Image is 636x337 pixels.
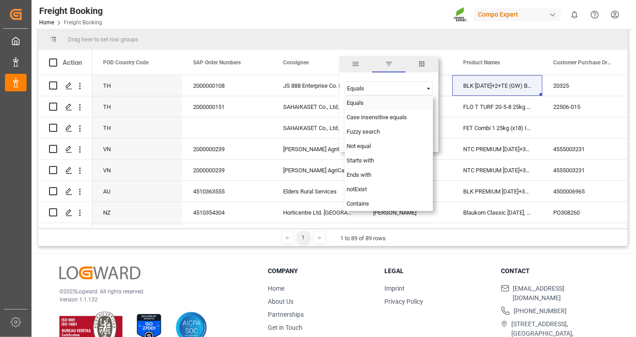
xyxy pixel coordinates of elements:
div: Compo Expert [474,8,561,21]
div: 22506-015 [542,96,632,117]
div: 2000000239 [182,160,272,180]
div: [PERSON_NAME] AgriCare Vietnam, Co., Ltd.,, [GEOGRAPHIC_DATA], [272,160,362,180]
div: [PERSON_NAME] [362,202,452,223]
h3: Legal [384,266,490,276]
div: Port Chalmers [362,223,452,244]
div: FET Combi 1 25kg (x18) INT [452,117,542,138]
a: About Us [268,298,293,305]
div: TH [92,96,182,117]
span: Product Names [463,59,500,66]
span: [PHONE_NUMBER] [514,306,567,316]
div: Press SPACE to select this row. [38,202,92,223]
p: Version 1.1.132 [59,296,245,304]
div: 1 [298,232,309,243]
a: Privacy Policy [384,298,423,305]
span: Ends with [347,171,371,178]
div: 4500006965 [542,181,632,202]
div: 4510354304 [182,202,272,223]
div: Horticentre Ltd. [GEOGRAPHIC_DATA] [272,202,362,223]
div: BLK PREMIUM [DATE]+3+TE 1200kg ISPM BB [452,181,542,202]
div: TH [92,75,182,96]
p: © 2025 Logward. All rights reserved. [59,288,245,296]
div: 4510362012 [182,223,272,244]
a: Partnerships [268,311,304,318]
div: [PERSON_NAME] AgriCare Vietnam, Co., Ltd.,, [GEOGRAPHIC_DATA], [272,139,362,159]
span: Starts with [347,157,374,164]
a: Imprint [384,285,405,292]
div: 4500006134 [542,223,632,244]
span: filter [372,56,405,72]
img: Logward Logo [59,266,140,279]
div: VN [92,139,182,159]
div: Press SPACE to select this row. [38,223,92,244]
span: Drag here to set row groups [68,36,138,43]
span: SAP Order Numbers [193,59,241,66]
div: 2000000239 [182,139,272,159]
div: NTC PREMIUM [DATE]+3+TE BULK [452,139,542,159]
div: Freight Booking [39,4,103,18]
span: Case insensitive equals [347,114,407,121]
div: VN [92,160,182,180]
div: TH [92,117,182,138]
button: Compo Expert [474,6,564,23]
div: Equals [347,85,423,92]
div: BFL 13-40-13 SP 25kg (x48) GEN [452,223,542,244]
a: Get in Touch [268,324,302,331]
span: columns [406,56,438,72]
div: Press SPACE to select this row. [38,96,92,117]
div: NZ [92,223,182,244]
div: SAHAIKASET Co., Ltd., [STREET_ADDRESS] [272,96,362,117]
button: show 0 new notifications [564,4,585,25]
span: Fuzzy search [347,128,380,135]
div: Horticentre Ltd [GEOGRAPHIC_DATA] [272,223,362,244]
div: Press SPACE to select this row. [38,117,92,139]
h3: Contact [501,266,606,276]
span: general [339,56,372,72]
div: FLO T TURF 20-5-8 25kg (x42) WW [452,96,542,117]
div: NTC PREMIUM [DATE]+3+TE BULK [452,160,542,180]
div: Press SPACE to select this row. [38,160,92,181]
div: 1 to 89 of 89 rows [341,234,386,243]
a: Home [39,19,54,26]
div: SAHAIKASET Co., Ltd., [STREET_ADDRESS] [272,117,362,138]
div: BLK [DATE]+2+TE (GW) BULK [452,75,542,96]
div: Elders Rural Services [272,181,362,202]
button: Help Center [585,4,605,25]
div: 4510363555 [182,181,272,202]
div: Press SPACE to select this row. [38,181,92,202]
span: notExist [347,186,367,193]
div: AU [92,181,182,202]
div: 4555003231 [542,139,632,159]
span: Equals [347,99,364,106]
h3: Company [268,266,373,276]
span: Customer Purchase Order Numbers [553,59,613,66]
div: Press SPACE to select this row. [38,75,92,96]
div: Blaukorn Classic [DATE], 1200 kg;Blaukorn Classic [DATE], 25 kg;BLAUKORN SUPREM [DATE], 25 kg [452,202,542,223]
div: PO308260 [542,202,632,223]
div: 4555003231 [542,160,632,180]
span: POD Country Code [103,59,149,66]
div: Action [63,58,82,67]
a: Home [268,285,284,292]
span: Contains [347,200,369,207]
div: Filtering operator [345,81,433,96]
span: [EMAIL_ADDRESS][DOMAIN_NAME] [513,284,606,303]
div: NZ [92,202,182,223]
div: 2000000151 [182,96,272,117]
div: 2000000108 [182,75,272,96]
span: Not equal [347,143,371,149]
span: Consignee [283,59,309,66]
img: Screenshot%202023-09-29%20at%2010.02.21.png_1712312052.png [454,7,468,22]
div: JS 888 Enterprise Co. Ltd. [272,75,362,96]
div: Press SPACE to select this row. [38,139,92,160]
div: 20325 [542,75,632,96]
